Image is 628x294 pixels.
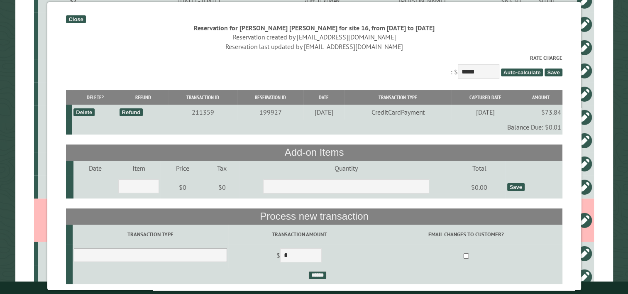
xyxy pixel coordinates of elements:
[66,15,86,23] div: Close
[42,66,104,75] div: 34
[42,43,104,51] div: 3
[66,54,562,62] label: Rate Charge
[160,161,205,176] td: Price
[66,42,562,51] div: Reservation last updated by [EMAIL_ADDRESS][DOMAIN_NAME]
[42,20,104,28] div: PM1
[72,90,118,105] th: Delete?
[451,90,519,105] th: Captured Date
[205,161,239,176] td: Tax
[451,105,519,120] td: [DATE]
[66,32,562,42] div: Reservation created by [EMAIL_ADDRESS][DOMAIN_NAME]
[519,105,562,120] td: $73.84
[303,105,344,120] td: [DATE]
[42,272,104,281] div: 12
[344,105,451,120] td: CreditCardPayment
[160,176,205,199] td: $0
[73,108,95,116] div: Delete
[42,159,104,168] div: 5
[118,90,168,105] th: Refund
[119,108,143,116] div: Refund
[501,69,543,76] span: Auto-calculate
[230,230,368,238] label: Transaction Amount
[168,105,237,120] td: 211359
[66,145,562,160] th: Add-on Items
[228,245,370,268] td: $
[371,230,561,238] label: Email changes to customer?
[519,90,562,105] th: Amount
[303,90,344,105] th: Date
[66,23,562,32] div: Reservation for [PERSON_NAME] [PERSON_NAME] for site 16, from [DATE] to [DATE]
[42,183,104,191] div: 4
[72,120,562,135] td: Balance Due: $0.01
[239,161,453,176] td: Quantity
[42,136,104,145] div: 10
[117,161,160,176] td: Item
[74,230,227,238] label: Transaction Type
[507,183,524,191] div: Save
[344,90,451,105] th: Transaction Type
[42,90,104,98] div: 9
[168,90,237,105] th: Transaction ID
[66,54,562,81] div: : $
[237,90,303,105] th: Reservation ID
[205,176,239,199] td: $0
[73,161,117,176] td: Date
[453,176,506,199] td: $0.00
[237,105,303,120] td: 199927
[42,249,104,257] div: 1
[66,208,562,224] th: Process new transaction
[42,113,104,121] div: 32
[545,69,562,76] span: Save
[453,161,506,176] td: Total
